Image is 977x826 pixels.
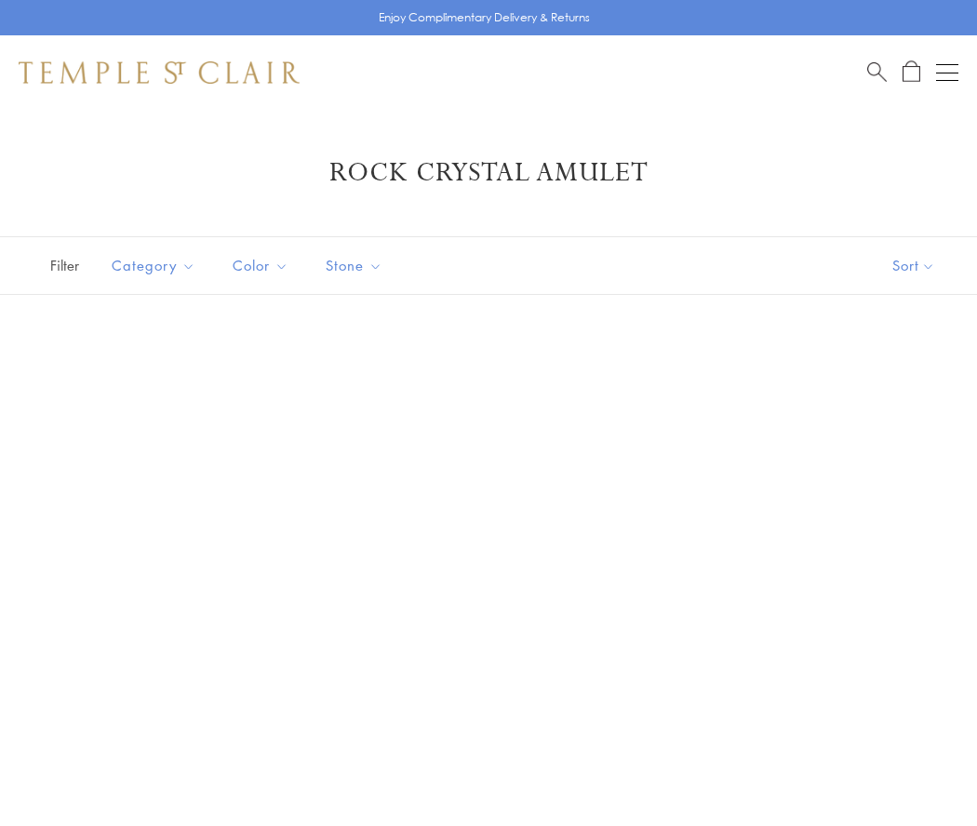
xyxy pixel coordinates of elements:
[316,254,396,277] span: Stone
[98,245,209,286] button: Category
[102,254,209,277] span: Category
[219,245,302,286] button: Color
[312,245,396,286] button: Stone
[850,237,977,294] button: Show sort by
[47,156,930,190] h1: Rock Crystal Amulet
[223,254,302,277] span: Color
[379,8,590,27] p: Enjoy Complimentary Delivery & Returns
[19,61,300,84] img: Temple St. Clair
[867,60,887,84] a: Search
[903,60,920,84] a: Open Shopping Bag
[936,61,958,84] button: Open navigation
